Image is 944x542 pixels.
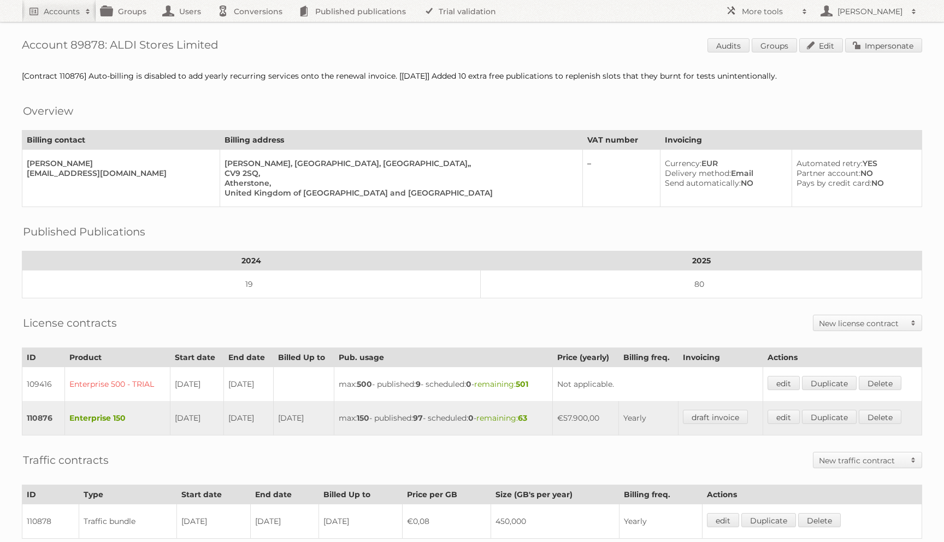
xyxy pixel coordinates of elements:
th: Type [79,485,177,504]
td: [DATE] [176,504,250,539]
td: Yearly [619,504,703,539]
a: Duplicate [741,513,796,527]
a: edit [768,410,800,424]
th: Billed Up to [273,348,334,367]
th: Product [64,348,170,367]
td: [DATE] [224,367,273,402]
td: [DATE] [251,504,319,539]
h2: License contracts [23,315,117,331]
a: edit [707,513,739,527]
th: End date [224,348,273,367]
th: ID [22,485,79,504]
strong: 150 [357,413,369,423]
a: Impersonate [845,38,922,52]
span: Delivery method: [665,168,731,178]
th: VAT number [583,131,660,150]
td: Not applicable. [552,367,763,402]
h2: Published Publications [23,223,145,240]
td: 110876 [22,401,65,435]
span: remaining: [476,413,527,423]
h2: New traffic contract [819,455,905,466]
td: Enterprise 500 - TRIAL [64,367,170,402]
a: Duplicate [802,410,857,424]
td: 109416 [22,367,65,402]
a: New traffic contract [813,452,922,468]
a: Delete [859,410,901,424]
span: Partner account: [796,168,860,178]
strong: 500 [357,379,372,389]
th: Billing contact [22,131,220,150]
span: Send automatically: [665,178,741,188]
th: 2025 [481,251,922,270]
td: [DATE] [273,401,334,435]
td: 19 [22,270,481,298]
div: [PERSON_NAME], [GEOGRAPHIC_DATA], [GEOGRAPHIC_DATA],, [225,158,574,168]
strong: 0 [468,413,474,423]
th: Size (GB's per year) [491,485,619,504]
th: Billing freq. [619,485,703,504]
th: Price per GB [403,485,491,504]
th: Invoicing [678,348,763,367]
td: €57.900,00 [552,401,618,435]
td: 80 [481,270,922,298]
td: [DATE] [224,401,273,435]
h2: More tools [742,6,796,17]
a: Delete [798,513,841,527]
th: Pub. usage [334,348,552,367]
a: draft invoice [683,410,748,424]
div: NO [665,178,783,188]
th: Invoicing [660,131,922,150]
h2: [PERSON_NAME] [835,6,906,17]
th: ID [22,348,65,367]
div: Email [665,168,783,178]
td: max: - published: - scheduled: - [334,401,552,435]
td: Yearly [618,401,678,435]
div: Atherstone, [225,178,574,188]
td: 110878 [22,504,79,539]
h2: New license contract [819,318,905,329]
span: Pays by credit card: [796,178,871,188]
span: Toggle [905,315,922,331]
td: [DATE] [319,504,403,539]
div: YES [796,158,913,168]
th: Actions [703,485,922,504]
strong: 501 [516,379,528,389]
span: remaining: [474,379,528,389]
th: Price (yearly) [552,348,618,367]
a: Edit [799,38,843,52]
span: Automated retry: [796,158,863,168]
th: Billing freq. [618,348,678,367]
th: Billing address [220,131,582,150]
div: CV9 2SQ, [225,168,574,178]
h1: Account 89878: ALDI Stores Limited [22,38,922,55]
td: €0,08 [403,504,491,539]
div: United Kingdom of [GEOGRAPHIC_DATA] and [GEOGRAPHIC_DATA] [225,188,574,198]
strong: 9 [416,379,421,389]
td: 450,000 [491,504,619,539]
th: Start date [176,485,250,504]
td: [DATE] [170,401,224,435]
h2: Accounts [44,6,80,17]
h2: Traffic contracts [23,452,109,468]
div: [PERSON_NAME] [27,158,211,168]
td: max: - published: - scheduled: - [334,367,552,402]
span: Toggle [905,452,922,468]
td: [DATE] [170,367,224,402]
div: [Contract 110876] Auto-billing is disabled to add yearly recurring services onto the renewal invo... [22,71,922,81]
td: – [583,150,660,207]
span: Currency: [665,158,701,168]
div: NO [796,168,913,178]
th: End date [251,485,319,504]
th: Start date [170,348,224,367]
a: Groups [752,38,797,52]
strong: 0 [466,379,471,389]
a: Duplicate [802,376,857,390]
div: [EMAIL_ADDRESS][DOMAIN_NAME] [27,168,211,178]
a: Audits [707,38,750,52]
a: Delete [859,376,901,390]
div: NO [796,178,913,188]
th: Actions [763,348,922,367]
th: Billed Up to [319,485,403,504]
strong: 97 [413,413,423,423]
strong: 63 [518,413,527,423]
